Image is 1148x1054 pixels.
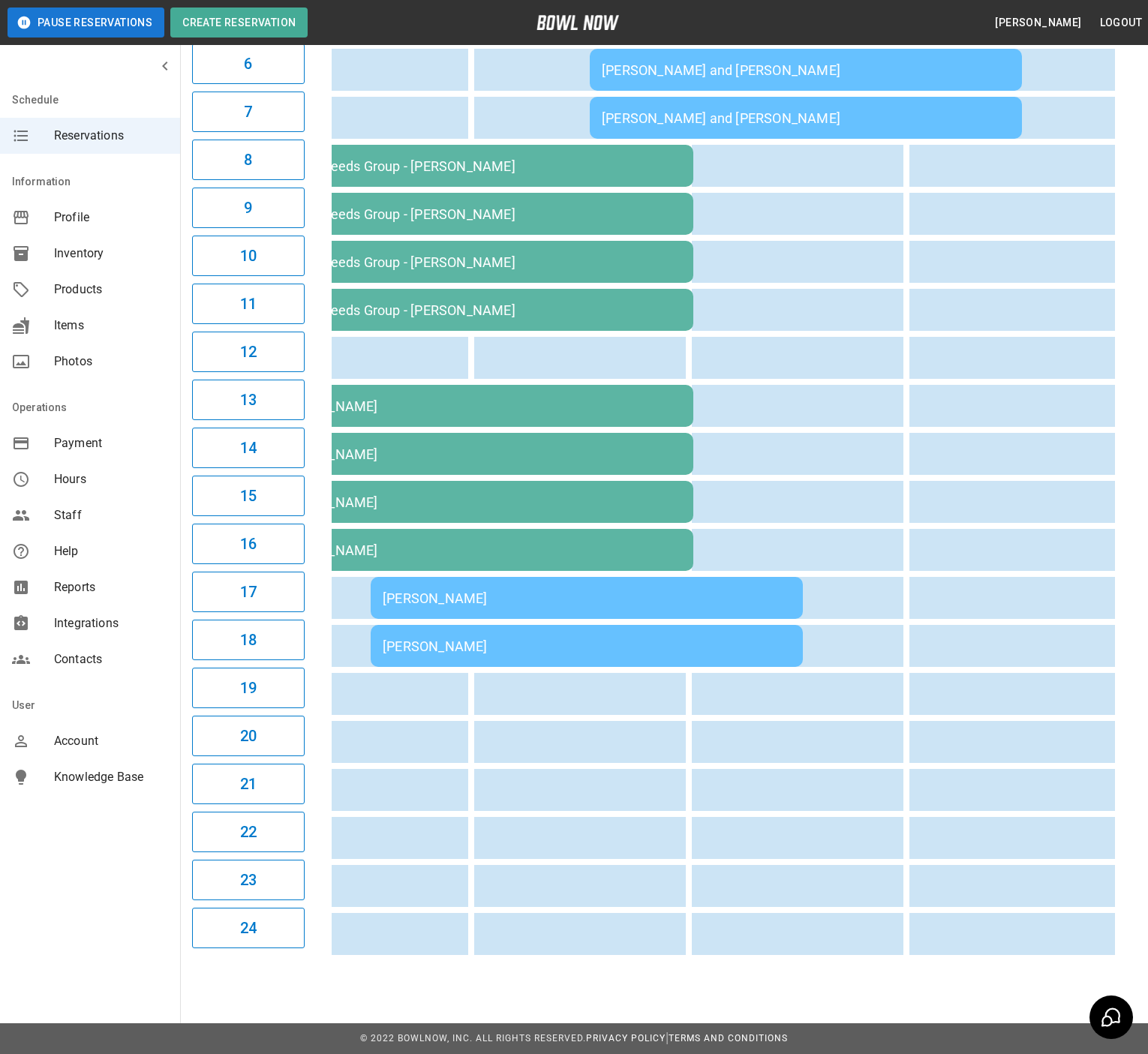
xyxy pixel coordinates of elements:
[273,542,681,558] div: [PERSON_NAME]
[586,1033,666,1043] a: Privacy Policy
[192,860,305,900] button: 23
[536,15,619,30] img: logo
[244,52,252,76] h6: 6
[273,206,681,222] div: Special Needs Group - [PERSON_NAME]
[273,446,681,462] div: [PERSON_NAME]
[192,140,305,180] button: 8
[54,578,168,596] span: Reports
[54,614,168,632] span: Integrations
[192,332,305,372] button: 12
[240,244,257,268] h6: 10
[240,772,257,796] h6: 21
[54,353,168,371] span: Photos
[273,158,681,174] div: Special Needs Group - [PERSON_NAME]
[54,768,168,786] span: Knowledge Base
[240,340,257,364] h6: 12
[192,812,305,852] button: 22
[170,8,308,38] button: Create Reservation
[192,92,305,132] button: 7
[240,532,257,556] h6: 16
[240,916,257,940] h6: 24
[273,254,681,270] div: Special Needs Group - [PERSON_NAME]
[240,292,257,316] h6: 11
[192,764,305,804] button: 21
[240,628,257,652] h6: 18
[192,44,305,84] button: 6
[54,209,168,227] span: Profile
[360,1033,586,1043] span: © 2022 BowlNow, Inc. All Rights Reserved.
[54,317,168,335] span: Items
[240,388,257,412] h6: 13
[244,196,252,220] h6: 9
[602,110,1010,126] div: [PERSON_NAME] and [PERSON_NAME]
[192,428,305,468] button: 14
[240,724,257,748] h6: 20
[192,524,305,564] button: 16
[1094,9,1148,37] button: Logout
[273,494,681,510] div: [PERSON_NAME]
[240,676,257,700] h6: 19
[240,820,257,844] h6: 22
[273,302,681,318] div: Special Needs Group - [PERSON_NAME]
[383,638,791,654] div: [PERSON_NAME]
[240,868,257,892] h6: 23
[192,236,305,276] button: 10
[54,650,168,668] span: Contacts
[54,542,168,560] span: Help
[240,436,257,460] h6: 14
[54,434,168,452] span: Payment
[54,127,168,145] span: Reservations
[383,590,791,606] div: [PERSON_NAME]
[669,1033,788,1043] a: Terms and Conditions
[54,281,168,299] span: Products
[273,398,681,414] div: [PERSON_NAME]
[54,470,168,488] span: Hours
[192,380,305,420] button: 13
[8,8,164,38] button: Pause Reservations
[989,9,1087,37] button: [PERSON_NAME]
[192,620,305,660] button: 18
[192,284,305,324] button: 11
[192,668,305,708] button: 19
[244,148,252,172] h6: 8
[192,716,305,756] button: 20
[54,732,168,750] span: Account
[602,62,1010,78] div: [PERSON_NAME] and [PERSON_NAME]
[192,476,305,516] button: 15
[240,484,257,508] h6: 15
[54,245,168,263] span: Inventory
[54,506,168,524] span: Staff
[192,908,305,948] button: 24
[192,572,305,612] button: 17
[240,580,257,604] h6: 17
[192,188,305,228] button: 9
[244,100,252,124] h6: 7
